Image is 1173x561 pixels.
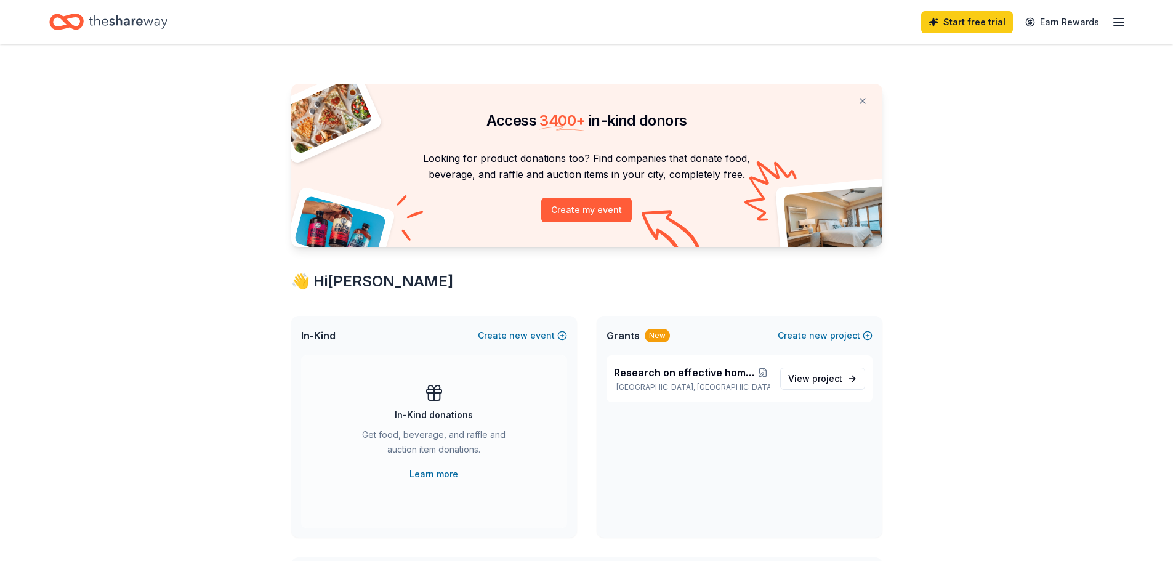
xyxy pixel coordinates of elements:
a: Start free trial [921,11,1013,33]
span: Grants [607,328,640,343]
span: In-Kind [301,328,336,343]
div: Get food, beverage, and raffle and auction item donations. [350,427,518,462]
div: New [645,329,670,342]
button: Createnewevent [478,328,567,343]
p: [GEOGRAPHIC_DATA], [GEOGRAPHIC_DATA] [614,382,770,392]
a: View project [780,368,865,390]
a: Learn more [409,467,458,482]
div: 👋 Hi [PERSON_NAME] [291,272,882,291]
span: new [809,328,828,343]
span: Access in-kind donors [486,111,687,129]
span: Research on effective homelessness prevention [614,365,756,380]
div: In-Kind donations [395,408,473,422]
span: new [509,328,528,343]
span: 3400 + [539,111,585,129]
a: Earn Rewards [1018,11,1106,33]
p: Looking for product donations too? Find companies that donate food, beverage, and raffle and auct... [306,150,868,183]
span: View [788,371,842,386]
button: Create my event [541,198,632,222]
span: project [812,373,842,384]
button: Createnewproject [778,328,873,343]
a: Home [49,7,167,36]
img: Curvy arrow [642,210,703,256]
img: Pizza [277,76,373,155]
